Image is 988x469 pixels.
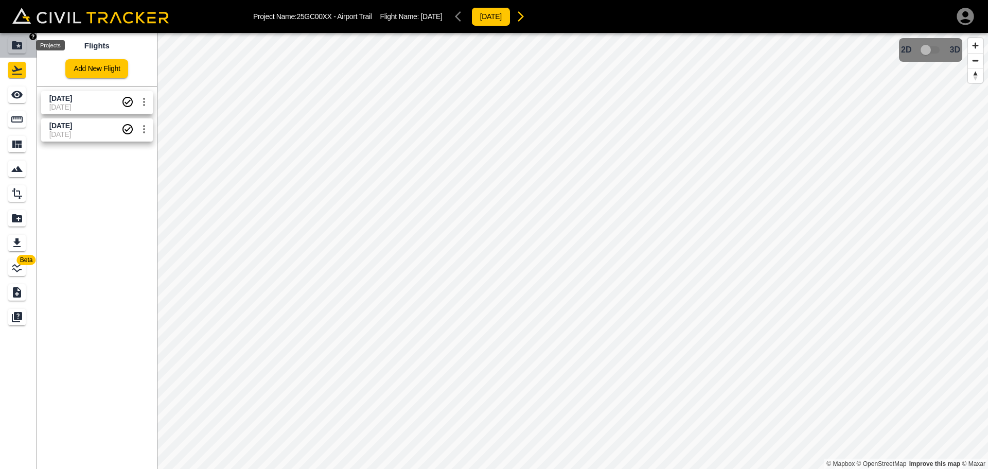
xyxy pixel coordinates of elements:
[157,33,988,469] canvas: Map
[968,53,983,68] button: Zoom out
[857,460,907,467] a: OpenStreetMap
[12,8,169,24] img: Civil Tracker
[380,12,443,21] p: Flight Name:
[36,40,65,50] div: Projects
[968,38,983,53] button: Zoom in
[826,460,855,467] a: Mapbox
[962,460,985,467] a: Maxar
[950,45,960,55] span: 3D
[901,45,911,55] span: 2D
[253,12,372,21] p: Project Name: 25GC00XX - Airport Trail
[968,68,983,83] button: Reset bearing to north
[909,460,960,467] a: Map feedback
[421,12,443,21] span: [DATE]
[471,7,510,26] button: [DATE]
[916,40,946,60] span: 3D model not uploaded yet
